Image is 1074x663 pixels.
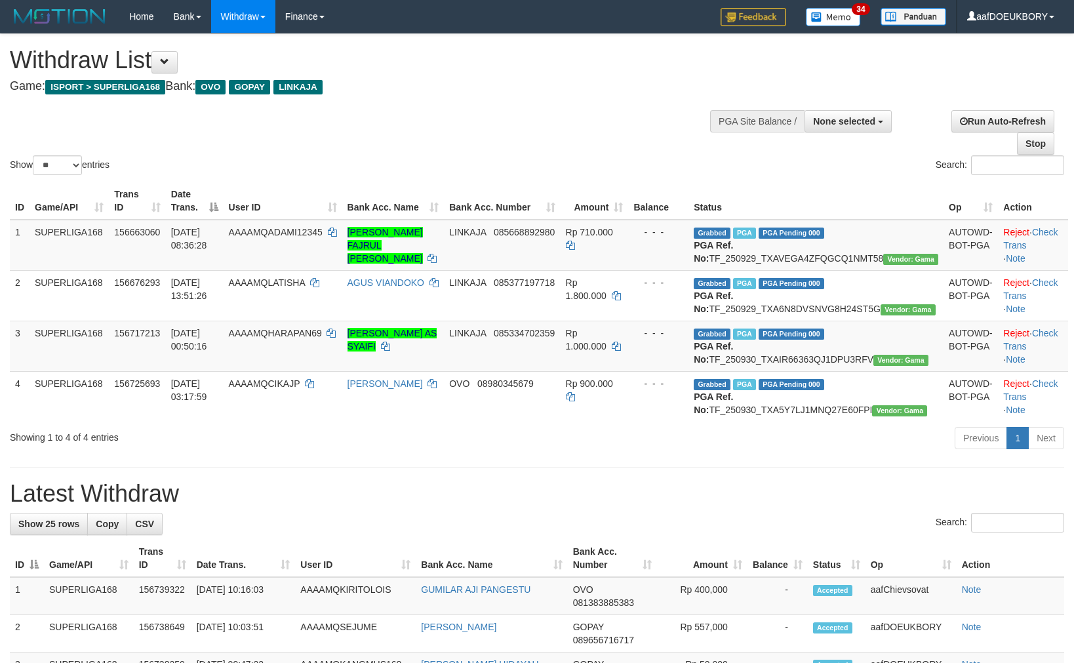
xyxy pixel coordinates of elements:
[721,8,786,26] img: Feedback.jpg
[759,228,824,239] span: PGA Pending
[865,540,957,577] th: Op: activate to sort column ascending
[10,615,44,653] td: 2
[747,540,808,577] th: Balance: activate to sort column ascending
[694,228,730,239] span: Grabbed
[134,577,191,615] td: 156739322
[971,155,1064,175] input: Search:
[30,220,109,271] td: SUPERLIGA168
[10,371,30,422] td: 4
[421,584,530,595] a: GUMILAR AJI PANGESTU
[633,327,683,340] div: - - -
[573,635,634,645] span: Copy 089656716717 to clipboard
[477,378,534,389] span: Copy 08980345679 to clipboard
[127,513,163,535] a: CSV
[44,577,134,615] td: SUPERLIGA168
[568,540,658,577] th: Bank Acc. Number: activate to sort column ascending
[10,182,30,220] th: ID
[416,540,567,577] th: Bank Acc. Name: activate to sort column ascending
[1006,405,1025,415] a: Note
[694,291,733,314] b: PGA Ref. No:
[1003,328,1058,352] a: Check Trans
[109,182,165,220] th: Trans ID: activate to sort column ascending
[566,277,607,301] span: Rp 1.800.000
[865,577,957,615] td: aafChievsovat
[633,276,683,289] div: - - -
[998,270,1068,321] td: · ·
[813,585,852,596] span: Accepted
[191,540,296,577] th: Date Trans.: activate to sort column ascending
[998,182,1068,220] th: Action
[494,328,555,338] span: Copy 085334702359 to clipboard
[114,277,160,288] span: 156676293
[657,577,747,615] td: Rp 400,000
[573,622,604,632] span: GOPAY
[628,182,688,220] th: Balance
[688,270,944,321] td: TF_250929_TXA6N8DVSNVG8H24ST5G
[688,182,944,220] th: Status
[566,227,613,237] span: Rp 710.000
[566,378,613,389] span: Rp 900.000
[688,321,944,371] td: TF_250930_TXAIR66363QJ1DPU3RFV
[971,513,1064,532] input: Search:
[10,220,30,271] td: 1
[134,540,191,577] th: Trans ID: activate to sort column ascending
[191,615,296,653] td: [DATE] 10:03:51
[805,110,892,132] button: None selected
[881,304,936,315] span: Vendor URL: https://trx31.1velocity.biz
[1003,277,1058,301] a: Check Trans
[444,182,560,220] th: Bank Acc. Number: activate to sort column ascending
[1003,227,1029,237] a: Reject
[951,110,1054,132] a: Run Auto-Refresh
[45,80,165,94] span: ISPORT > SUPERLIGA168
[998,220,1068,271] td: · ·
[808,540,865,577] th: Status: activate to sort column ascending
[694,278,730,289] span: Grabbed
[710,110,805,132] div: PGA Site Balance /
[224,182,342,220] th: User ID: activate to sort column ascending
[229,227,323,237] span: AAAAMQADAMI12345
[229,80,270,94] span: GOPAY
[10,7,109,26] img: MOTION_logo.png
[1006,354,1025,365] a: Note
[733,329,756,340] span: Marked by aafnonsreyleab
[10,47,703,73] h1: Withdraw List
[872,405,927,416] span: Vendor URL: https://trx31.1velocity.biz
[30,321,109,371] td: SUPERLIGA168
[759,329,824,340] span: PGA Pending
[10,80,703,93] h4: Game: Bank:
[944,182,998,220] th: Op: activate to sort column ascending
[1006,427,1029,449] a: 1
[87,513,127,535] a: Copy
[1003,227,1058,251] a: Check Trans
[747,615,808,653] td: -
[10,481,1064,507] h1: Latest Withdraw
[813,116,875,127] span: None selected
[421,622,496,632] a: [PERSON_NAME]
[998,321,1068,371] td: · ·
[694,392,733,415] b: PGA Ref. No:
[273,80,323,94] span: LINKAJA
[44,615,134,653] td: SUPERLIGA168
[295,615,416,653] td: AAAAMQSEJUME
[191,577,296,615] td: [DATE] 10:16:03
[1003,378,1058,402] a: Check Trans
[573,597,634,608] span: Copy 081383885383 to clipboard
[348,227,423,264] a: [PERSON_NAME] FAJRUL [PERSON_NAME]
[883,254,938,265] span: Vendor URL: https://trx31.1velocity.biz
[957,540,1064,577] th: Action
[573,584,593,595] span: OVO
[342,182,445,220] th: Bank Acc. Name: activate to sort column ascending
[229,378,300,389] span: AAAAMQCIKAJP
[633,226,683,239] div: - - -
[134,615,191,653] td: 156738649
[96,519,119,529] span: Copy
[30,371,109,422] td: SUPERLIGA168
[30,182,109,220] th: Game/API: activate to sort column ascending
[1003,378,1029,389] a: Reject
[759,278,824,289] span: PGA Pending
[657,540,747,577] th: Amount: activate to sort column ascending
[561,182,629,220] th: Amount: activate to sort column ascending
[30,270,109,321] td: SUPERLIGA168
[295,540,416,577] th: User ID: activate to sort column ascending
[44,540,134,577] th: Game/API: activate to sort column ascending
